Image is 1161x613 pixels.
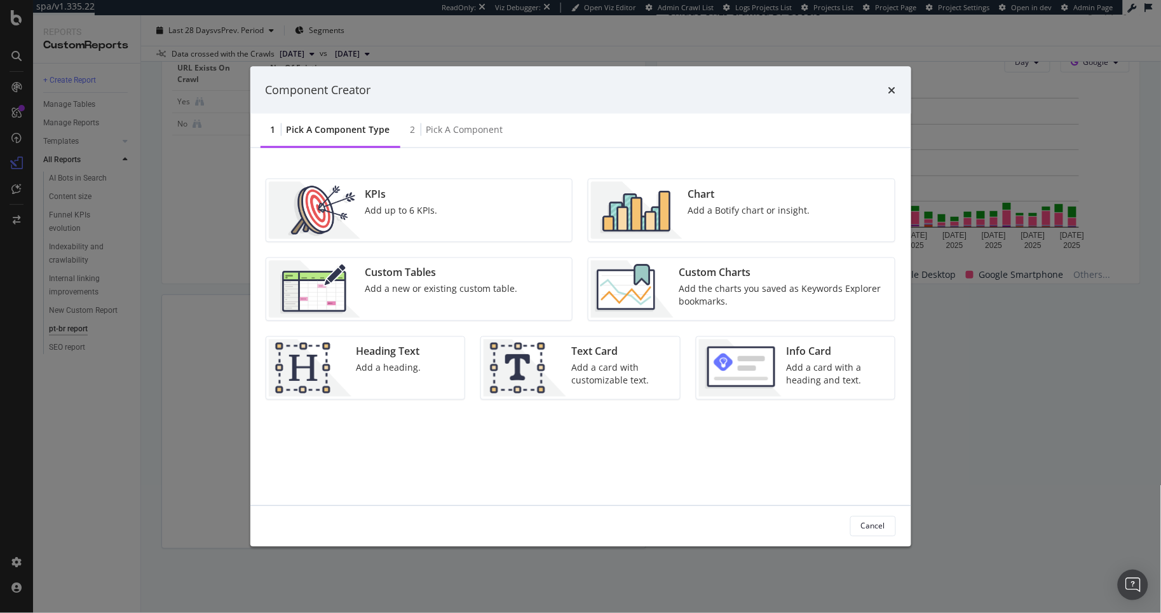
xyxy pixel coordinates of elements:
img: Chdk0Fza.png [591,260,674,317]
img: CIPqJSrR.png [484,339,566,396]
div: Custom Tables [365,265,518,280]
img: CzM_nd8v.png [269,260,360,317]
img: BHjNRGjj.png [591,181,682,238]
button: Cancel [850,516,896,536]
div: Text Card [571,344,672,359]
div: Heading Text [356,344,421,359]
div: Cancel [861,521,885,532]
img: CtJ9-kHf.png [269,339,351,396]
div: 1 [271,123,276,135]
div: modal [250,67,911,547]
div: Add a card with a heading and text. [787,361,888,387]
div: Pick a Component type [287,123,390,135]
div: Add a new or existing custom table. [365,282,518,295]
div: Chart [688,186,810,201]
div: Pick a Component [426,123,503,135]
div: Add a Botify chart or insight. [688,203,810,216]
div: Add a heading. [356,361,421,374]
div: Add a card with customizable text. [571,361,672,387]
div: Info Card [787,344,888,359]
img: 9fcGIRyhgxRLRpur6FCk681sBQ4rDmX99LnU5EkywwAAAAAElFTkSuQmCC [699,339,782,396]
img: __UUOcd1.png [269,181,360,238]
div: times [888,82,896,99]
div: 2 [411,123,416,135]
div: Add up to 6 KPIs. [365,203,438,216]
div: Add the charts you saved as Keywords Explorer bookmarks. [679,282,887,308]
div: Component Creator [266,82,371,99]
div: Open Intercom Messenger [1118,570,1148,600]
div: KPIs [365,186,438,201]
div: Custom Charts [679,265,887,280]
